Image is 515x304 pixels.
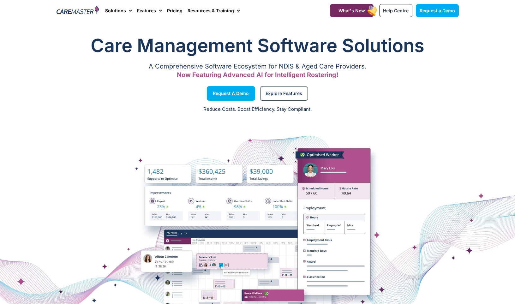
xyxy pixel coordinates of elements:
a: Request a Demo [416,4,459,17]
p: A Comprehensive Software Ecosystem for NDIS & Aged Care Providers. [57,64,459,69]
h1: Care Management Software Solutions [57,33,459,58]
a: What's New [330,4,374,17]
a: Help Centre [379,4,412,17]
img: CareMaster Logo [57,6,99,15]
span: Now Featuring Advanced AI for Intelligent Rostering! [177,71,338,79]
a: Request a Demo [207,86,255,101]
span: What's New [338,8,365,13]
span: Request a Demo [420,8,455,13]
span: Request a Demo [213,92,249,95]
span: Help Centre [383,8,409,13]
p: Reduce Costs. Boost Efficiency. Stay Compliant. [4,106,511,113]
span: Explore Features [266,92,302,95]
a: Explore Features [260,86,308,101]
